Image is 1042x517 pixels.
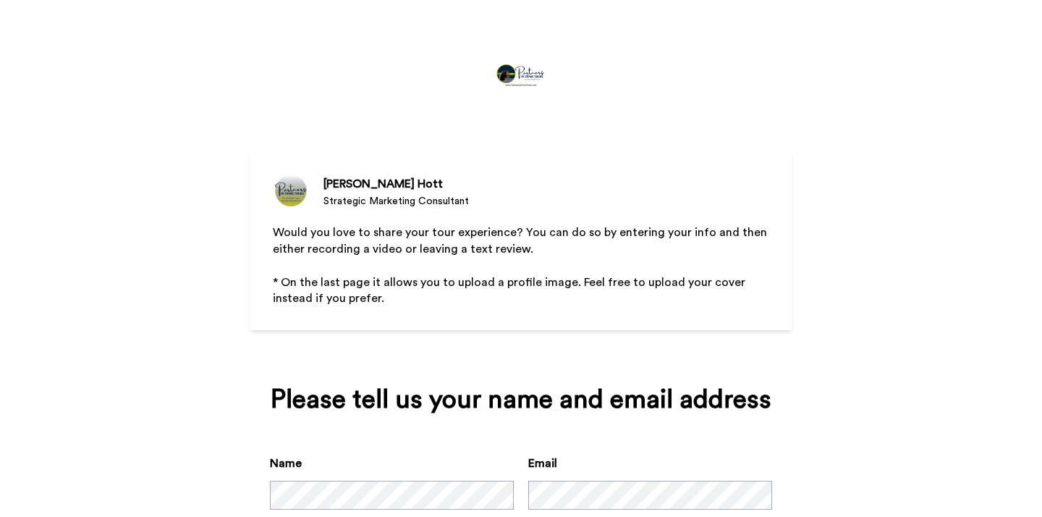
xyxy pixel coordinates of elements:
[492,46,550,104] img: https://cdn.bonjoro.com/media/d4a6e249-54e1-4fcf-8d57-ba04240c5493/c542a0dd-1f74-461e-9bed-f69b25...
[273,277,748,305] span: * On the last page it allows you to upload a profile image. Feel free to upload your cover instea...
[323,175,469,193] div: [PERSON_NAME] Hott
[270,385,772,414] div: Please tell us your name and email address
[323,194,469,209] div: Strategic Marketing Consultant
[270,455,302,472] label: Name
[273,174,309,210] img: Strategic Marketing Consultant
[528,455,557,472] label: Email
[273,227,770,255] span: Would you love to share your tour experience? You can do so by entering your info and then either...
